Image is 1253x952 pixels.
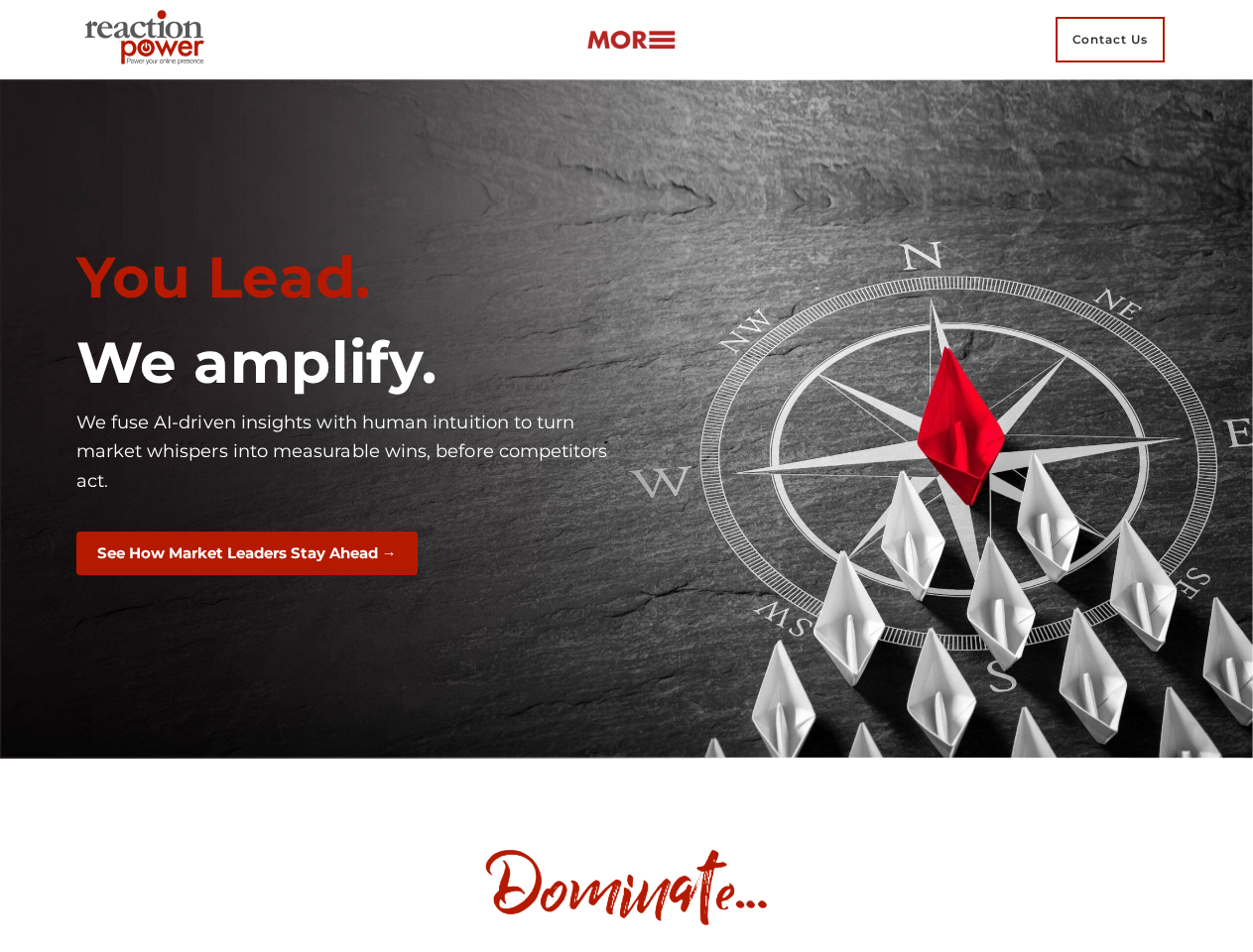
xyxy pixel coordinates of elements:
[1056,17,1165,62] span: Contact Us
[76,409,612,497] p: We fuse AI-driven insights with human intuition to turn market whispers into measurable wins, bef...
[76,4,220,75] img: Executive Branding | Personal Branding Agency
[586,29,676,52] img: more-btn.png
[478,843,776,932] img: Dominate image
[76,328,612,399] h1: We amplify.
[76,541,418,563] a: See How Market Leaders Stay Ahead →
[76,532,418,576] button: See How Market Leaders Stay Ahead →
[76,242,371,312] span: You Lead.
